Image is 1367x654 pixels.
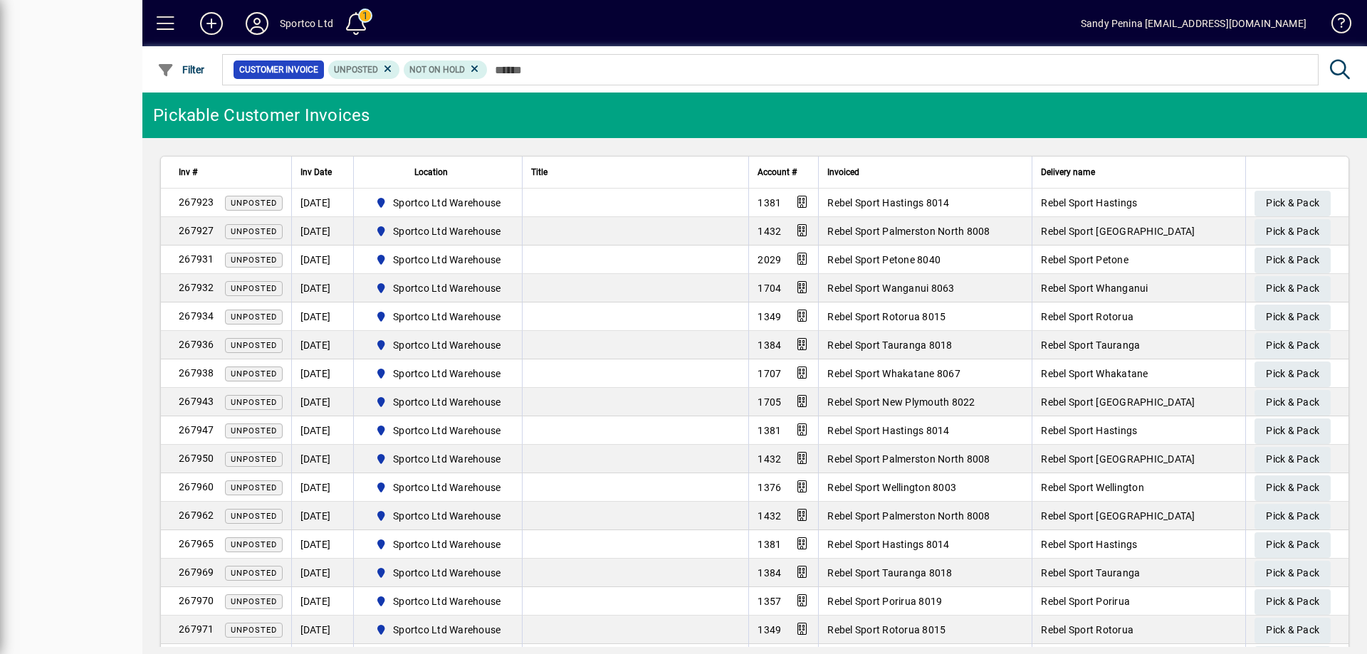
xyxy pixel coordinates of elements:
[1041,567,1140,579] span: Rebel Sport Tauranga
[1255,333,1331,359] button: Pick & Pack
[328,60,400,79] mat-chip: Customer Invoice Status: Unposted
[189,11,234,36] button: Add
[370,251,507,268] span: Sportco Ltd Warehouse
[393,537,501,552] span: Sportco Ltd Warehouse
[827,396,975,408] span: Rebel Sport New Plymouth 8022
[1266,191,1319,215] span: Pick & Pack
[393,253,501,267] span: Sportco Ltd Warehouse
[231,398,277,407] span: Unposted
[1255,475,1331,501] button: Pick & Pack
[179,367,214,379] span: 267938
[1266,505,1319,528] span: Pick & Pack
[758,311,781,322] span: 1349
[1041,197,1137,209] span: Rebel Sport Hastings
[291,217,353,246] td: [DATE]
[758,425,781,436] span: 1381
[291,587,353,616] td: [DATE]
[1255,219,1331,245] button: Pick & Pack
[334,65,378,75] span: Unposted
[1255,618,1331,643] button: Pick & Pack
[758,164,797,180] span: Account #
[239,63,318,77] span: Customer Invoice
[1255,504,1331,529] button: Pick & Pack
[179,510,214,521] span: 267962
[393,452,501,466] span: Sportco Ltd Warehouse
[409,65,465,75] span: Not On Hold
[758,453,781,465] span: 1432
[1255,276,1331,302] button: Pick & Pack
[1266,590,1319,613] span: Pick & Pack
[231,341,277,350] span: Unposted
[758,567,781,579] span: 1384
[1266,334,1319,357] span: Pick & Pack
[370,564,507,581] span: Sportco Ltd Warehouse
[231,626,277,635] span: Unposted
[393,480,501,495] span: Sportco Ltd Warehouse
[231,199,277,208] span: Unposted
[531,164,548,180] span: Title
[179,453,214,464] span: 267950
[362,164,514,180] div: Location
[179,566,214,578] span: 267969
[1255,191,1331,216] button: Pick & Pack
[179,225,214,236] span: 267927
[393,196,501,210] span: Sportco Ltd Warehouse
[231,455,277,464] span: Unposted
[827,596,942,607] span: Rebel Sport Porirua 8019
[291,274,353,302] td: [DATE]
[179,396,214,407] span: 267943
[1255,305,1331,330] button: Pick & Pack
[370,280,507,297] span: Sportco Ltd Warehouse
[1041,164,1095,180] span: Delivery name
[827,311,946,322] span: Rebel Sport Rotorua 8015
[179,164,197,180] span: Inv #
[291,502,353,530] td: [DATE]
[370,394,507,411] span: Sportco Ltd Warehouse
[1041,283,1148,294] span: Rebel Sport Whanganui
[531,164,740,180] div: Title
[370,621,507,638] span: Sportco Ltd Warehouse
[827,539,949,550] span: Rebel Sport Hastings 8014
[291,416,353,445] td: [DATE]
[827,425,949,436] span: Rebel Sport Hastings 8014
[179,481,214,492] span: 267960
[404,60,487,79] mat-chip: Hold Status: Not On Hold
[1041,482,1144,493] span: Rebel Sport Wellington
[231,369,277,379] span: Unposted
[370,593,507,610] span: Sportco Ltd Warehouse
[1255,390,1331,416] button: Pick & Pack
[1266,561,1319,585] span: Pick & Pack
[370,450,507,468] span: Sportco Ltd Warehouse
[1255,589,1331,615] button: Pick & Pack
[231,312,277,322] span: Unposted
[827,283,954,294] span: Rebel Sport Wanganui 8063
[231,569,277,578] span: Unposted
[1266,391,1319,414] span: Pick & Pack
[393,224,501,238] span: Sportco Ltd Warehouse
[827,339,952,351] span: Rebel Sport Tauranga 8018
[393,509,501,523] span: Sportco Ltd Warehouse
[291,359,353,388] td: [DATE]
[291,445,353,473] td: [DATE]
[827,567,952,579] span: Rebel Sport Tauranga 8018
[370,308,507,325] span: Sportco Ltd Warehouse
[231,597,277,606] span: Unposted
[231,255,277,265] span: Unposted
[291,559,353,587] td: [DATE]
[827,164,859,180] span: Invoiced
[1255,561,1331,586] button: Pick & Pack
[393,281,501,295] span: Sportco Ltd Warehouse
[393,594,501,608] span: Sportco Ltd Warehouse
[231,512,277,521] span: Unposted
[758,254,781,265] span: 2029
[179,595,214,606] span: 267970
[1041,339,1140,351] span: Rebel Sport Tauranga
[393,623,501,637] span: Sportco Ltd Warehouse
[179,253,214,265] span: 267931
[1041,311,1133,322] span: Rebel Sport Rotorua
[393,566,501,580] span: Sportco Ltd Warehouse
[291,246,353,274] td: [DATE]
[827,510,990,522] span: Rebel Sport Palmerston North 8008
[370,422,507,439] span: Sportco Ltd Warehouse
[231,284,277,293] span: Unposted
